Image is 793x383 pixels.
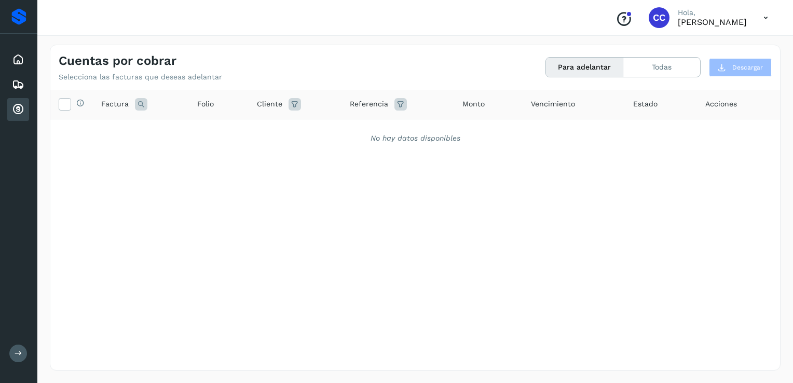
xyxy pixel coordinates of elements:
[678,17,747,27] p: Carlos Cardiel Castro
[732,63,763,72] span: Descargar
[678,8,747,17] p: Hola,
[197,99,214,110] span: Folio
[633,99,658,110] span: Estado
[7,73,29,96] div: Embarques
[705,99,737,110] span: Acciones
[462,99,485,110] span: Monto
[7,48,29,71] div: Inicio
[59,53,176,69] h4: Cuentas por cobrar
[623,58,700,77] button: Todas
[546,58,623,77] button: Para adelantar
[59,73,222,81] p: Selecciona las facturas que deseas adelantar
[257,99,282,110] span: Cliente
[350,99,388,110] span: Referencia
[7,98,29,121] div: Cuentas por cobrar
[101,99,129,110] span: Factura
[531,99,575,110] span: Vencimiento
[709,58,772,77] button: Descargar
[64,133,767,144] div: No hay datos disponibles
